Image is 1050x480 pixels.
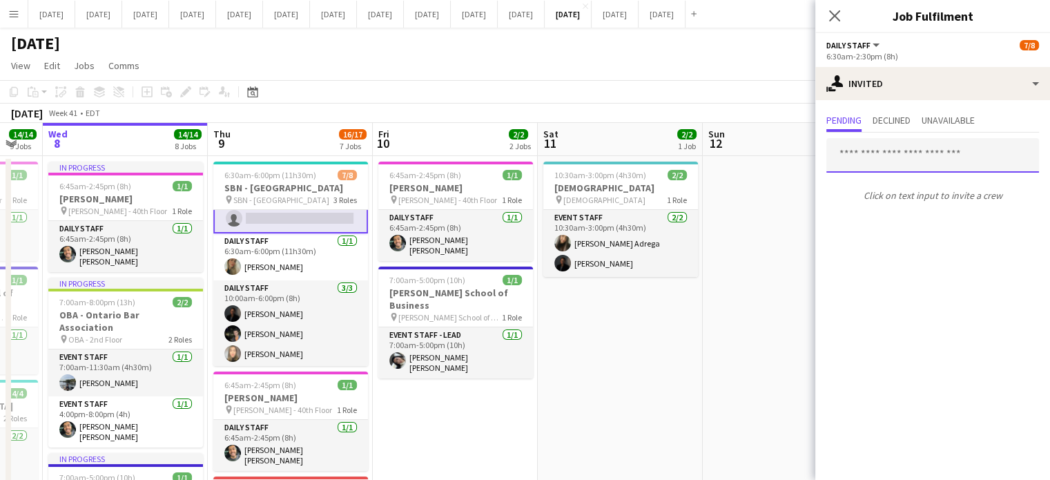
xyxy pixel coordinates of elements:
span: 1 Role [172,206,192,216]
h3: [PERSON_NAME] [48,193,203,205]
span: 9 [211,135,231,151]
app-card-role: Daily Staff1/16:45am-2:45pm (8h)[PERSON_NAME] [PERSON_NAME] [378,210,533,261]
div: 7 Jobs [340,141,366,151]
span: 2 Roles [3,413,27,423]
div: In progress [48,453,203,464]
span: [PERSON_NAME] - 40th Floor [398,195,497,205]
div: 7:00am-5:00pm (10h)1/1[PERSON_NAME] School of Business [PERSON_NAME] School of Business - 30th Fl... [378,267,533,378]
h3: [PERSON_NAME] [213,392,368,404]
span: 1/1 [8,275,27,285]
h3: SBN - [GEOGRAPHIC_DATA] [213,182,368,194]
h3: [PERSON_NAME] [378,182,533,194]
div: 2 Jobs [509,141,531,151]
span: Week 41 [46,108,80,118]
span: 14/14 [174,129,202,140]
div: In progress [48,278,203,289]
span: 4/4 [8,388,27,399]
button: [DATE] [75,1,122,28]
button: [DATE] [263,1,310,28]
button: [DATE] [169,1,216,28]
span: 8 [46,135,68,151]
span: 16/17 [339,129,367,140]
span: 2/2 [677,129,697,140]
span: 1/1 [8,170,27,180]
div: In progress [48,162,203,173]
span: 6:45am-2:45pm (8h) [59,181,131,191]
button: [DATE] [357,1,404,28]
span: 1 Role [337,405,357,415]
span: Unavailable [922,115,975,125]
span: Edit [44,59,60,72]
app-card-role: Daily Staff1/16:30am-6:00pm (11h30m)[PERSON_NAME] [213,233,368,280]
span: 1 Role [667,195,687,205]
div: In progress7:00am-8:00pm (13h)2/2OBA - Ontario Bar Association OBA - 2nd Floor2 RolesEvent Staff1... [48,278,203,448]
p: Click on text input to invite a crew [815,184,1050,207]
button: [DATE] [451,1,498,28]
span: 2/2 [173,297,192,307]
button: Daily Staff [826,40,882,50]
span: Jobs [74,59,95,72]
span: 1 Role [7,312,27,323]
span: 2/2 [668,170,687,180]
div: [DATE] [11,106,43,120]
span: Comms [108,59,139,72]
span: Wed [48,128,68,140]
button: [DATE] [639,1,686,28]
span: Declined [873,115,911,125]
button: [DATE] [498,1,545,28]
span: SBN - [GEOGRAPHIC_DATA] [233,195,329,205]
span: 10:30am-3:00pm (4h30m) [554,170,646,180]
span: 1 Role [502,312,522,323]
a: Jobs [68,57,100,75]
span: [DEMOGRAPHIC_DATA] [563,195,645,205]
app-card-role: Event Staff1/14:00pm-8:00pm (4h)[PERSON_NAME] [PERSON_NAME] [48,396,203,448]
span: 3 Roles [333,195,357,205]
div: Invited [815,67,1050,100]
button: [DATE] [122,1,169,28]
button: [DATE] [310,1,357,28]
app-card-role: Event Staff - Lead1/17:00am-5:00pm (10h)[PERSON_NAME] [PERSON_NAME] [378,327,533,378]
span: View [11,59,30,72]
span: [PERSON_NAME] - 40th Floor [233,405,332,415]
span: 7:00am-5:00pm (10h) [389,275,465,285]
span: Daily Staff [826,40,871,50]
span: OBA - 2nd Floor [68,334,122,345]
h3: [DEMOGRAPHIC_DATA] [543,182,698,194]
span: [PERSON_NAME] - 40th Floor [68,206,167,216]
h3: [PERSON_NAME] School of Business [378,287,533,311]
button: [DATE] [404,1,451,28]
span: 1/1 [173,181,192,191]
span: Sat [543,128,558,140]
a: Edit [39,57,66,75]
div: 1 Job [678,141,696,151]
button: [DATE] [545,1,592,28]
app-job-card: 6:45am-2:45pm (8h)1/1[PERSON_NAME] [PERSON_NAME] - 40th Floor1 RoleDaily Staff1/16:45am-2:45pm (8... [378,162,533,261]
span: 1 Role [502,195,522,205]
app-card-role: Daily Staff1/16:45am-2:45pm (8h)[PERSON_NAME] [PERSON_NAME] [48,221,203,272]
span: 7/8 [338,170,357,180]
app-job-card: 6:45am-2:45pm (8h)1/1[PERSON_NAME] [PERSON_NAME] - 40th Floor1 RoleDaily Staff1/16:45am-2:45pm (8... [213,372,368,471]
button: [DATE] [592,1,639,28]
button: [DATE] [28,1,75,28]
span: 14/14 [9,129,37,140]
div: EDT [86,108,100,118]
span: Fri [378,128,389,140]
span: [PERSON_NAME] School of Business - 30th Floor [398,312,502,323]
span: 2 Roles [168,334,192,345]
span: 1/1 [503,170,522,180]
div: 9 Jobs [10,141,36,151]
span: 6:30am-6:00pm (11h30m) [224,170,316,180]
app-job-card: 6:30am-6:00pm (11h30m)7/8SBN - [GEOGRAPHIC_DATA] SBN - [GEOGRAPHIC_DATA]3 Roles[PERSON_NAME][PERS... [213,162,368,366]
span: 1/1 [503,275,522,285]
span: 6:45am-2:45pm (8h) [389,170,461,180]
span: 7:00am-8:00pm (13h) [59,297,135,307]
app-card-role: Event Staff1/17:00am-11:30am (4h30m)[PERSON_NAME] [48,349,203,396]
span: 10 [376,135,389,151]
h3: OBA - Ontario Bar Association [48,309,203,334]
app-job-card: In progress6:45am-2:45pm (8h)1/1[PERSON_NAME] [PERSON_NAME] - 40th Floor1 RoleDaily Staff1/16:45a... [48,162,203,272]
app-card-role: Daily Staff3/310:00am-6:00pm (8h)[PERSON_NAME][PERSON_NAME][PERSON_NAME] [213,280,368,367]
